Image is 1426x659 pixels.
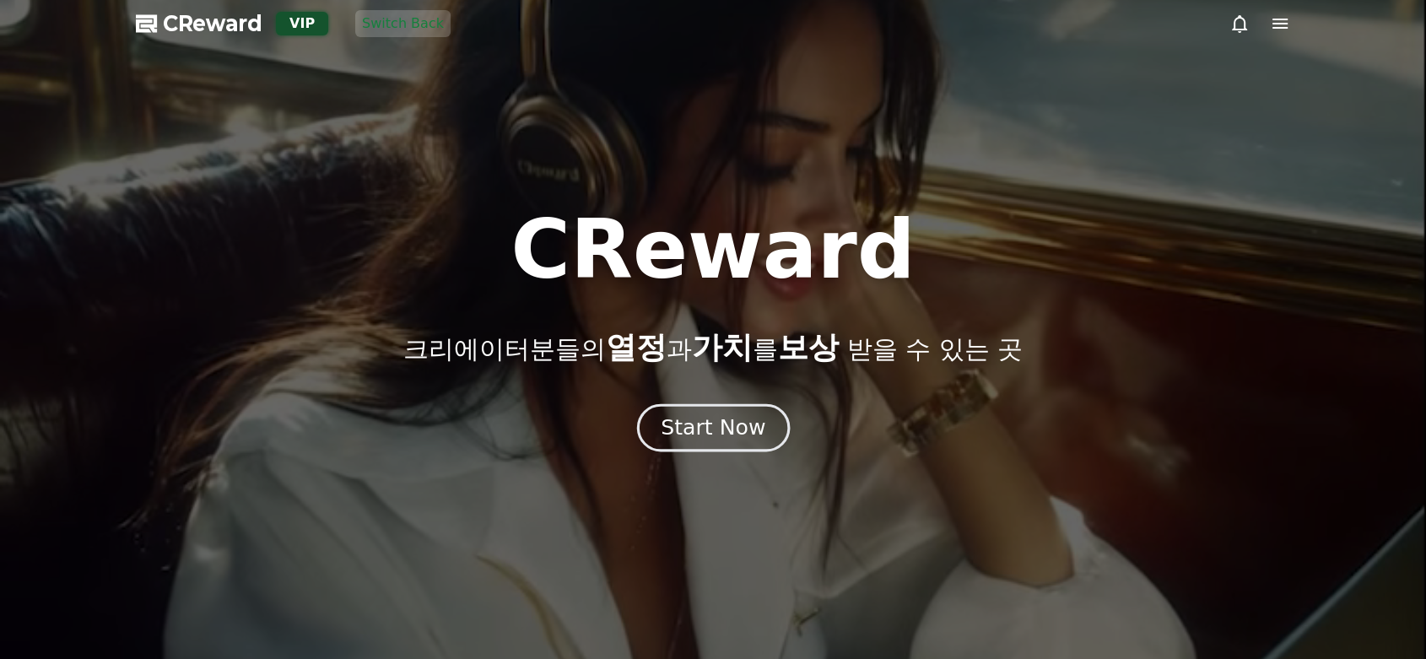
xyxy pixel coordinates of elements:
div: VIP [276,12,328,35]
span: 가치 [692,330,753,365]
a: Start Now [640,422,786,438]
span: CReward [163,10,262,37]
span: 보상 [778,330,839,365]
p: 크리에이터분들의 과 를 받을 수 있는 곳 [403,331,1023,365]
button: Switch Back [355,10,451,37]
a: CReward [136,10,262,37]
button: Start Now [636,403,789,451]
div: Start Now [661,413,765,442]
h1: CReward [510,209,915,290]
span: 열정 [606,330,667,365]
